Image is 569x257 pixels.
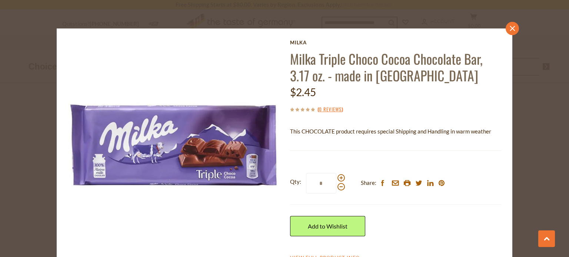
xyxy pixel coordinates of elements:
[290,86,316,98] span: $2.45
[290,216,365,236] a: Add to Wishlist
[306,173,336,193] input: Qty:
[319,105,342,114] a: 0 Reviews
[290,49,483,85] a: Milka Triple Choco Cocoa Chocolate Bar, 3.17 oz. - made in [GEOGRAPHIC_DATA]
[290,177,301,186] strong: Qty:
[361,178,376,187] span: Share:
[317,105,343,113] span: ( )
[290,40,501,45] a: Milka
[68,40,279,251] img: Milka Triple Choco Cocoa Chocolate Bar, 3.17 oz. - made in Germany
[290,127,501,136] p: This CHOCOLATE product requires special Shipping and Handling in warm weather
[297,142,501,151] li: We will ship this product in heat-protective packaging and ice during warm weather months or to w...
